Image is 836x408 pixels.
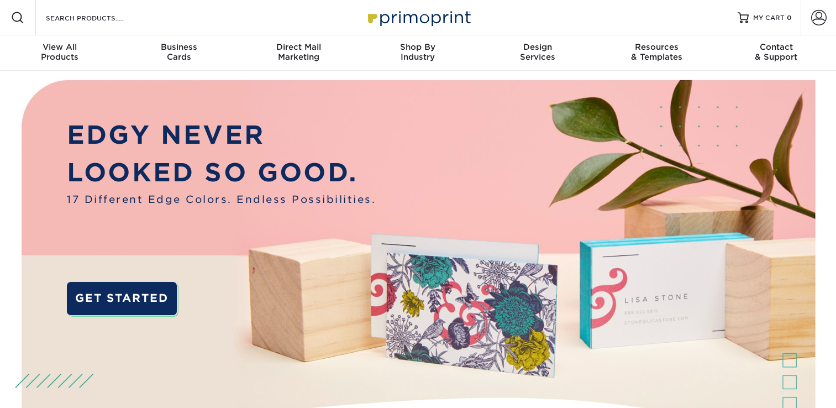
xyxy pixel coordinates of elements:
a: Direct MailMarketing [239,35,358,71]
span: 17 Different Edge Colors. Endless Possibilities. [67,192,376,207]
img: Primoprint [363,6,474,29]
span: Design [478,42,597,52]
a: Contact& Support [717,35,836,71]
div: Cards [119,42,239,62]
span: Contact [717,42,836,52]
a: Shop ByIndustry [358,35,477,71]
a: GET STARTED [67,282,177,315]
div: & Support [717,42,836,62]
a: BusinessCards [119,35,239,71]
p: LOOKED SO GOOD. [67,154,376,191]
span: 0 [787,14,792,22]
div: Services [478,42,597,62]
div: Industry [358,42,477,62]
input: SEARCH PRODUCTS..... [45,11,153,24]
span: Resources [597,42,717,52]
span: Business [119,42,239,52]
a: Resources& Templates [597,35,717,71]
span: MY CART [753,13,785,23]
span: Direct Mail [239,42,358,52]
a: DesignServices [478,35,597,71]
div: Marketing [239,42,358,62]
span: Shop By [358,42,477,52]
p: EDGY NEVER [67,116,376,154]
div: & Templates [597,42,717,62]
